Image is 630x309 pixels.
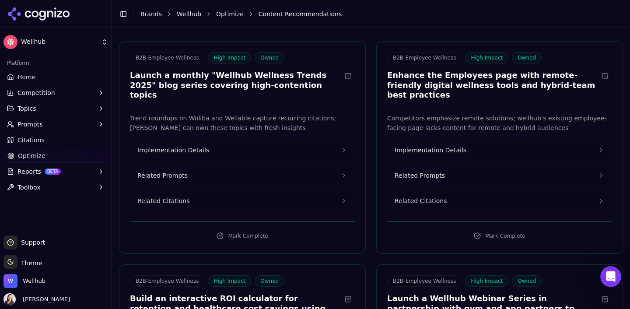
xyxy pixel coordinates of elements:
[465,275,508,287] span: High Impact
[17,238,45,247] span: Support
[512,52,542,63] span: Owned
[17,167,41,176] span: Reports
[388,191,612,211] button: Related Citations
[3,293,16,305] img: Lauren Turner
[31,50,168,112] div: Hey [PERSON_NAME]! Just checking if there were any tool changes around [DATE] that may have cause...
[154,4,169,19] div: Close
[140,10,605,18] nav: breadcrumb
[38,56,161,107] div: Hey [PERSON_NAME]! Just checking if there were any tool changes around [DATE] that may have cause...
[7,50,168,119] div: Lauren says…
[42,229,49,236] button: Upload attachment
[465,52,508,63] span: High Impact
[14,163,136,180] div: Our usual reply time 🕒
[3,117,108,131] button: Prompts
[3,149,108,163] a: Optimize
[137,171,188,180] span: Related Prompts
[17,120,43,129] span: Prompts
[14,187,63,193] div: Cognie • 12m ago
[3,102,108,116] button: Topics
[387,70,598,100] h3: Enhance the Employees page with remote-friendly digital wellness tools and hybrid-team best pract...
[42,4,66,11] h1: Cognie
[3,86,108,100] button: Competition
[3,165,108,179] button: ReportsBETA
[208,275,251,287] span: High Impact
[7,211,168,225] textarea: Message…
[137,197,189,205] span: Related Citations
[25,5,39,19] img: Profile image for Cognie
[130,229,355,243] button: Mark Complete
[3,293,70,305] button: Open user button
[14,229,21,236] button: Emoji picker
[598,69,612,83] button: Archive recommendation
[14,125,136,159] div: You’ll get replies here and in your email: ✉️
[17,136,45,144] span: Citations
[387,113,612,133] p: Competitors emphasize remote solutions; wellhub’s existing employee-facing page lacks content for...
[150,225,164,239] button: Send a message…
[512,275,542,287] span: Owned
[28,229,35,236] button: Gif picker
[137,146,209,154] span: Implementation Details
[177,10,201,18] a: Wellhub
[341,292,355,306] button: Archive recommendation
[130,52,204,63] span: B2B-Employee Wellness
[3,70,108,84] a: Home
[395,197,447,205] span: Related Citations
[395,146,466,154] span: Implementation Details
[14,142,128,158] b: [EMAIL_ADDRESS][PERSON_NAME][DOMAIN_NAME]
[17,73,35,81] span: Home
[45,169,61,175] span: BETA
[387,52,462,63] span: B2B-Employee Wellness
[3,274,45,288] button: Open organization switcher
[140,11,162,18] a: Brands
[18,151,45,160] span: Optimize
[130,191,354,211] button: Related Citations
[130,113,355,133] p: Trend roundups on Woliba and Wellable capture recurring citations; [PERSON_NAME] can own these to...
[137,4,154,20] button: Home
[17,260,42,267] span: Theme
[598,292,612,306] button: Archive recommendation
[259,10,342,18] span: Content Recommendations
[3,56,108,70] div: Platform
[395,171,445,180] span: Related Prompts
[3,35,17,49] img: Wellhub
[7,119,143,186] div: You’ll get replies here and in your email:✉️[EMAIL_ADDRESS][PERSON_NAME][DOMAIN_NAME]Our usual re...
[387,275,462,287] span: B2B-Employee Wellness
[17,183,41,192] span: Toolbox
[3,274,17,288] img: Wellhub
[255,52,284,63] span: Owned
[130,140,354,160] button: Implementation Details
[6,4,22,20] button: go back
[130,70,341,100] h3: Launch a monthly "Wellhub Wellness Trends 2025" blog series covering high-contention topics
[17,88,55,97] span: Competition
[388,140,612,160] button: Implementation Details
[21,38,98,46] span: Wellhub
[3,180,108,194] button: Toolbox
[387,229,612,243] button: Mark Complete
[7,119,168,205] div: Cognie says…
[23,277,45,285] span: Wellhub
[130,275,204,287] span: B2B-Employee Wellness
[388,166,612,185] button: Related Prompts
[19,295,70,303] span: [PERSON_NAME]
[341,69,355,83] button: Archive recommendation
[21,172,71,179] b: A few minutes
[130,166,354,185] button: Related Prompts
[42,11,109,20] p: The team can also help
[600,266,621,287] iframe: Intercom live chat
[216,10,244,18] a: Optimize
[255,275,284,287] span: Owned
[17,104,36,113] span: Topics
[208,52,251,63] span: High Impact
[3,133,108,147] a: Citations
[56,229,63,236] button: Start recording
